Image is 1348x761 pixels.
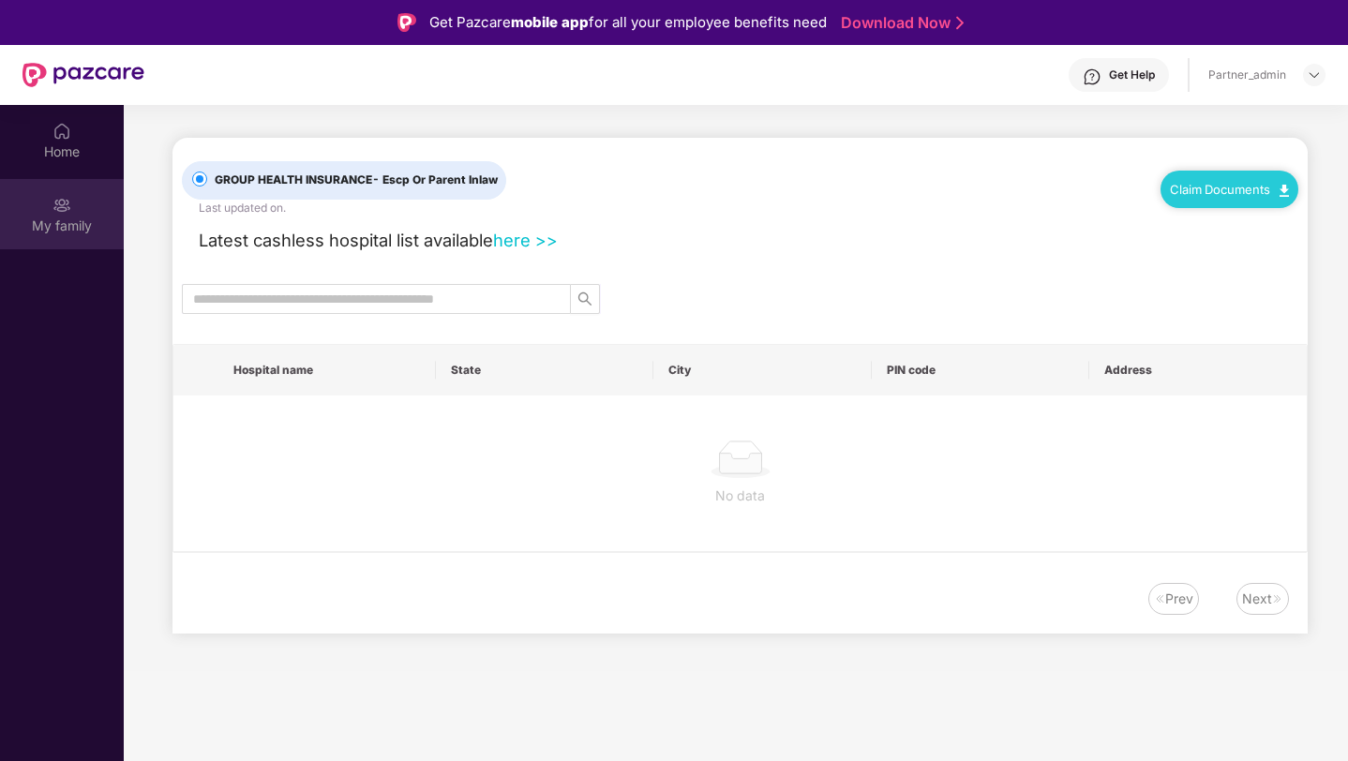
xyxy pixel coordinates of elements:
a: Claim Documents [1170,182,1289,197]
img: svg+xml;base64,PHN2ZyB4bWxucz0iaHR0cDovL3d3dy53My5vcmcvMjAwMC9zdmciIHdpZHRoPSIxMC40IiBoZWlnaHQ9Ij... [1280,185,1289,197]
span: Address [1104,363,1292,378]
th: Hospital name [218,345,436,395]
img: svg+xml;base64,PHN2ZyB3aWR0aD0iMjAiIGhlaWdodD0iMjAiIHZpZXdCb3g9IjAgMCAyMCAyMCIgZmlsbD0ibm9uZSIgeG... [52,196,71,215]
button: search [570,284,600,314]
a: here >> [493,230,558,250]
th: City [653,345,871,395]
img: New Pazcare Logo [22,63,144,87]
img: Stroke [956,13,964,33]
span: - Escp Or Parent Inlaw [372,172,498,187]
div: Get Help [1109,67,1155,82]
div: No data [188,485,1292,506]
th: State [436,345,653,395]
img: svg+xml;base64,PHN2ZyBpZD0iSGVscC0zMngzMiIgeG1sbnM9Imh0dHA6Ly93d3cudzMub3JnLzIwMDAvc3ZnIiB3aWR0aD... [1083,67,1101,86]
span: search [571,291,599,306]
strong: mobile app [511,13,589,31]
img: Logo [397,13,416,32]
span: GROUP HEALTH INSURANCE [207,172,505,189]
th: PIN code [872,345,1089,395]
img: svg+xml;base64,PHN2ZyBpZD0iSG9tZSIgeG1sbnM9Imh0dHA6Ly93d3cudzMub3JnLzIwMDAvc3ZnIiB3aWR0aD0iMjAiIG... [52,122,71,141]
img: svg+xml;base64,PHN2ZyBpZD0iRHJvcGRvd24tMzJ4MzIiIHhtbG5zPSJodHRwOi8vd3d3LnczLm9yZy8yMDAwL3N2ZyIgd2... [1307,67,1322,82]
span: Hospital name [233,363,421,378]
img: svg+xml;base64,PHN2ZyB4bWxucz0iaHR0cDovL3d3dy53My5vcmcvMjAwMC9zdmciIHdpZHRoPSIxNiIgaGVpZ2h0PSIxNi... [1272,593,1283,604]
div: Next [1242,589,1272,609]
a: Download Now [841,13,958,33]
th: Address [1089,345,1307,395]
div: Partner_admin [1208,67,1286,82]
img: svg+xml;base64,PHN2ZyB4bWxucz0iaHR0cDovL3d3dy53My5vcmcvMjAwMC9zdmciIHdpZHRoPSIxNiIgaGVpZ2h0PSIxNi... [1154,593,1165,604]
div: Last updated on . [199,200,286,217]
div: Prev [1165,589,1193,609]
span: Latest cashless hospital list available [199,230,493,250]
div: Get Pazcare for all your employee benefits need [429,11,827,34]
